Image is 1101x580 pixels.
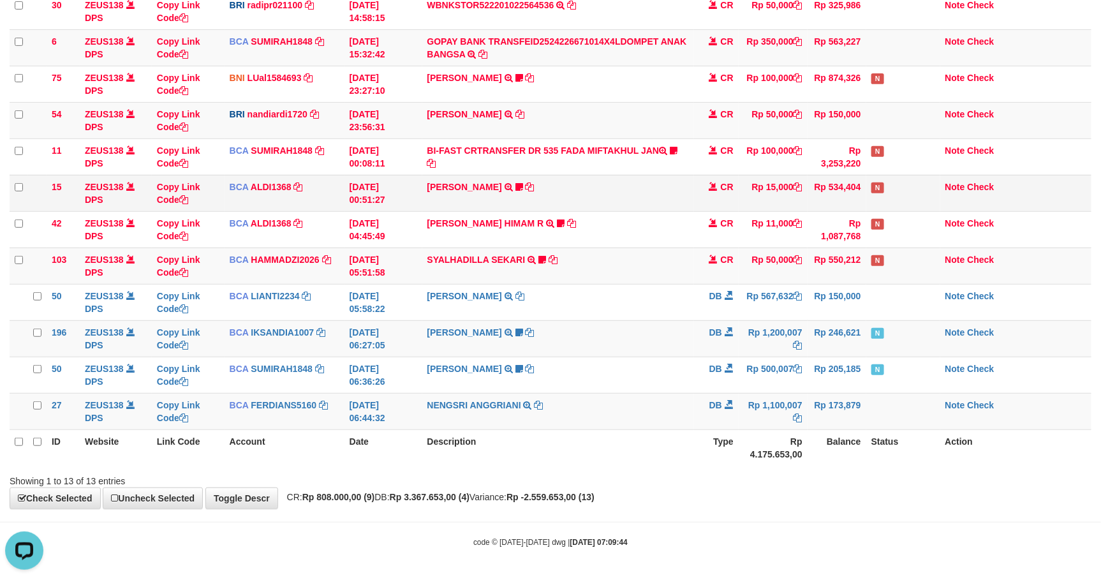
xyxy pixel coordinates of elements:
a: Copy Rp 567,632 to clipboard [794,291,802,301]
a: Copy Link Code [157,145,200,168]
th: Balance [808,429,866,466]
a: Copy Rp 15,000 to clipboard [794,182,802,192]
th: Website [80,429,152,466]
span: 196 [52,327,66,338]
td: Rp 50,000 [739,102,808,138]
td: [DATE] 06:36:26 [344,357,422,393]
span: BCA [230,291,249,301]
a: Copy Link Code [157,400,200,423]
span: BCA [230,218,249,228]
a: Check [968,218,994,228]
a: Copy LIANTI2234 to clipboard [302,291,311,301]
a: [PERSON_NAME] [427,291,502,301]
a: Copy SHANTI WASTUTI to clipboard [515,291,524,301]
td: DPS [80,284,152,320]
a: Copy BI-FAST CRTRANSFER DR 535 FADA MIFTAKHUL JAN to clipboard [427,158,436,168]
span: 42 [52,218,62,228]
td: [DATE] 04:45:49 [344,211,422,248]
a: Copy Link Code [157,327,200,350]
span: 50 [52,364,62,374]
span: 11 [52,145,62,156]
span: CR [721,218,734,228]
td: [DATE] 05:51:58 [344,248,422,284]
a: Copy NOFAN MOHAMAD SAPUTRA to clipboard [526,73,535,83]
td: Rp 1,200,007 [739,320,808,357]
a: Copy HAMMADZI2026 to clipboard [322,255,331,265]
a: Copy Link Code [157,291,200,314]
span: 103 [52,255,66,265]
a: Toggle Descr [205,487,278,509]
td: [DATE] 23:27:10 [344,66,422,102]
a: Copy SUMIRAH1848 to clipboard [315,364,324,374]
a: [PERSON_NAME] [427,327,502,338]
span: CR [721,145,734,156]
a: ZEUS138 [85,291,124,301]
span: BCA [230,255,249,265]
a: Check [968,182,994,192]
a: Note [945,364,965,374]
a: [PERSON_NAME] [427,73,502,83]
a: ZEUS138 [85,400,124,410]
a: Copy ALDI1368 to clipboard [294,182,303,192]
span: CR [721,109,734,119]
td: DPS [80,175,152,211]
a: ZEUS138 [85,36,124,47]
a: LIANTI2234 [251,291,299,301]
a: Copy Link Code [157,109,200,132]
a: [PERSON_NAME] [427,364,502,374]
td: Rp 150,000 [808,102,866,138]
a: Note [945,36,965,47]
td: Rp 150,000 [808,284,866,320]
a: LUal1584693 [248,73,302,83]
td: Rp 100,000 [739,66,808,102]
a: Copy Rp 1,200,007 to clipboard [794,340,802,350]
a: Copy Link Code [157,182,200,205]
a: GOPAY BANK TRANSFEID2524226671014X4LDOMPET ANAK BANGSA [427,36,687,59]
a: Copy SYALHADILLA SEKARI to clipboard [549,255,558,265]
td: DPS [80,393,152,429]
a: Note [945,218,965,228]
a: Check [968,109,994,119]
a: Note [945,73,965,83]
a: HAMMADZI2026 [251,255,319,265]
strong: Rp 808.000,00 (9) [302,492,375,502]
a: Note [945,145,965,156]
span: CR [721,36,734,47]
span: 27 [52,400,62,410]
a: Check [968,291,994,301]
a: ZEUS138 [85,255,124,265]
span: 50 [52,291,62,301]
span: Has Note [871,182,884,193]
td: Rp 173,879 [808,393,866,429]
td: DPS [80,29,152,66]
a: Copy GOPAY BANK TRANSFEID2524226671014X4LDOMPET ANAK BANGSA to clipboard [478,49,487,59]
small: code © [DATE]-[DATE] dwg | [473,538,628,547]
td: Rp 11,000 [739,211,808,248]
a: Copy SUMIRAH1848 to clipboard [315,36,324,47]
a: Copy NENGSRI ANGGRIANI to clipboard [535,400,543,410]
th: Type [694,429,739,466]
a: Note [945,400,965,410]
a: Check Selected [10,487,101,509]
a: ZEUS138 [85,364,124,374]
a: Copy Rp 1,100,007 to clipboard [794,413,802,423]
a: Check [968,400,994,410]
td: Rp 500,007 [739,357,808,393]
a: ZEUS138 [85,109,124,119]
a: Copy Rp 350,000 to clipboard [794,36,802,47]
td: Rp 563,227 [808,29,866,66]
span: Has Note [871,73,884,84]
strong: [DATE] 07:09:44 [570,538,628,547]
span: 75 [52,73,62,83]
a: Copy ALVA HIMAM R to clipboard [567,218,576,228]
a: SUMIRAH1848 [251,36,312,47]
a: Copy ALDI1368 to clipboard [294,218,303,228]
th: Account [225,429,344,466]
a: ZEUS138 [85,218,124,228]
a: Check [968,36,994,47]
span: Has Note [871,219,884,230]
span: BCA [230,145,249,156]
span: 15 [52,182,62,192]
td: Rp 874,326 [808,66,866,102]
td: [DATE] 00:51:27 [344,175,422,211]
